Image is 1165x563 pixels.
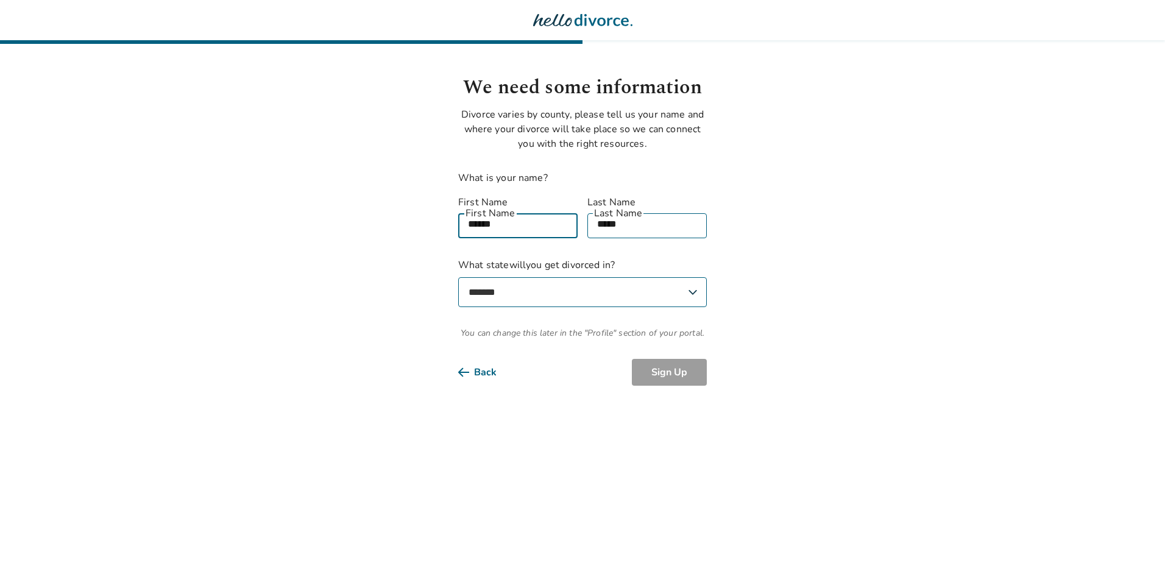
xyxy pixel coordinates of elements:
button: Sign Up [632,359,707,386]
p: Divorce varies by county, please tell us your name and where your divorce will take place so we c... [458,107,707,151]
label: Last Name [587,195,707,210]
select: What statewillyou get divorced in? [458,277,707,307]
span: You can change this later in the "Profile" section of your portal. [458,327,707,339]
h1: We need some information [458,73,707,102]
iframe: Chat Widget [1104,505,1165,563]
label: First Name [458,195,578,210]
button: Back [458,359,516,386]
label: What is your name? [458,171,548,185]
label: What state will you get divorced in? [458,258,707,307]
